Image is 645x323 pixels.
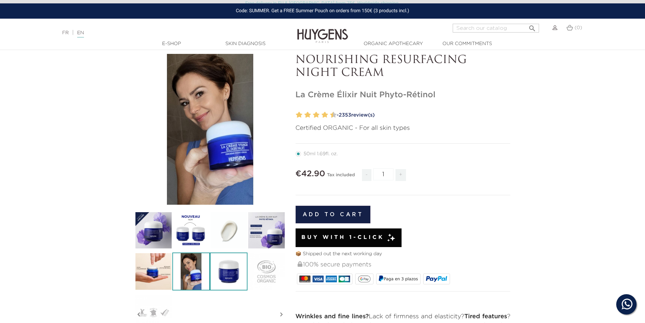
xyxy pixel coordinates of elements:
span: (0) [575,25,582,30]
span: 2353 [339,113,351,118]
a: E-Shop [138,40,206,47]
span: + [395,169,406,181]
div: | [59,29,264,37]
button: Add to cart [296,206,371,223]
span: - [362,169,371,181]
p: 📦 Shipped out the next working day [296,250,511,258]
label: 2 [297,110,302,120]
strong: Tired features [464,314,507,320]
a: -2353review(s) [335,110,511,120]
img: CB_NATIONALE [339,276,350,282]
label: 1 [295,110,297,120]
label: 4 [306,110,311,120]
img: Huygens [297,18,348,44]
label: 50ml 1.69fl. oz. [296,151,346,157]
a: Skin Diagnosis [212,40,279,47]
label: 5 [311,110,314,120]
a: Our commitments [433,40,501,47]
span: Paga en 3 plazos [384,277,418,281]
label: 3 [303,110,305,120]
div: 100% secure payments [297,258,511,272]
a: FR [62,31,69,35]
img: MASTERCARD [299,276,310,282]
input: Quantity [373,168,393,180]
h1: La Crème Élixir Nuit Phyto-Rétinol [296,90,511,100]
div: Tax included [327,168,355,186]
input: Search [453,24,539,33]
i:  [528,22,536,31]
a: Organic Apothecary [360,40,427,47]
label: 10 [331,110,337,120]
img: AMEX [326,276,337,282]
span: €42.90 [296,170,325,178]
p: NOURISHING RESURFACING NIGHT CREAM [296,54,511,80]
button:  [526,22,538,31]
img: 100% secure payments [298,261,302,267]
strong: Wrinkles and fine lines? [296,314,369,320]
label: 8 [323,110,328,120]
p: Certified ORGANIC - For all skin types [296,124,511,133]
a: EN [77,31,84,38]
label: 9 [329,110,331,120]
img: VISA [313,276,324,282]
label: 6 [315,110,320,120]
label: 7 [320,110,322,120]
img: google_pay [358,276,371,282]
